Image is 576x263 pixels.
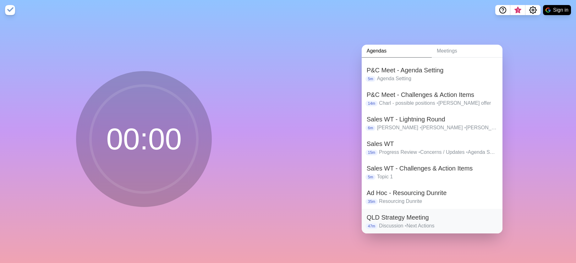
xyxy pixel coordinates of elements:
[377,124,497,131] p: [PERSON_NAME] [PERSON_NAME] [PERSON_NAME] [PERSON_NAME] [PERSON_NAME] [PERSON_NAME]
[377,173,497,181] p: Topic 1
[543,5,571,15] button: Sign in
[367,115,497,124] h2: Sales WT - Lightning Round
[367,90,497,99] h2: P&C Meet - Challenges & Action Items
[365,199,378,204] p: 35m
[464,125,466,130] span: •
[367,164,497,173] h2: Sales WT - Challenges & Action Items
[436,100,438,106] span: •
[367,139,497,148] h2: Sales WT
[365,174,376,180] p: 5m
[510,5,525,15] button: What’s new
[367,188,497,198] h2: Ad Hoc - Resourcing Dunrite
[466,149,468,155] span: •
[365,125,376,131] p: 6m
[365,150,378,155] p: 15m
[405,223,407,228] span: •
[432,45,502,58] a: Meetings
[365,223,378,229] p: 47m
[379,222,497,230] p: Discussion Next Actions
[379,198,497,205] p: Resourcing Dunrite
[418,149,420,155] span: •
[515,8,520,13] span: 3
[365,101,378,106] p: 14m
[420,125,421,130] span: •
[5,5,15,15] img: timeblocks logo
[367,213,497,222] h2: QLD Strategy Meeting
[525,5,540,15] button: Settings
[367,65,497,75] h2: P&C Meet - Agenda Setting
[546,8,551,13] img: google logo
[365,76,376,82] p: 5m
[379,148,497,156] p: Progress Review Concerns / Updates Agenda Setting
[379,99,497,107] p: Charl - possible positions [PERSON_NAME] offer
[495,5,510,15] button: Help
[377,75,497,82] p: Agenda Setting
[362,45,432,58] a: Agendas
